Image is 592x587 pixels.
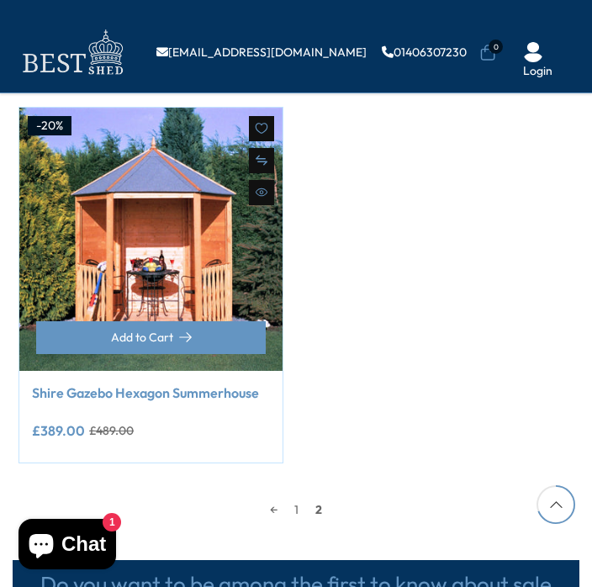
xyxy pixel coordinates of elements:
[32,383,270,402] a: Shire Gazebo Hexagon Summerhouse
[382,46,467,58] a: 01406307230
[262,497,286,522] a: ←
[28,116,71,136] div: -20%
[32,424,85,437] ins: £389.00
[89,425,134,436] del: £489.00
[489,40,503,54] span: 0
[19,108,283,371] img: Shire Gazebo Hexagon Summerhouse - Best Shed
[111,331,173,343] span: Add to Cart
[156,46,367,58] a: [EMAIL_ADDRESS][DOMAIN_NAME]
[13,25,130,80] img: logo
[479,45,496,61] a: 0
[286,497,307,522] a: 1
[523,42,543,62] img: User Icon
[307,497,330,522] span: 2
[13,519,121,574] inbox-online-store-chat: Shopify online store chat
[523,65,552,77] a: Login
[36,321,266,354] button: Add to Cart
